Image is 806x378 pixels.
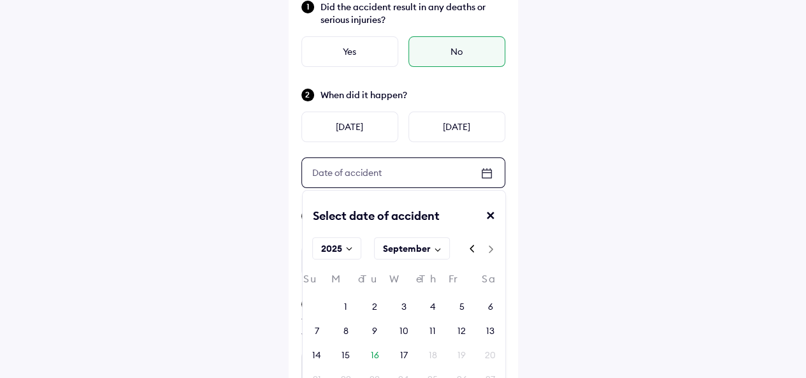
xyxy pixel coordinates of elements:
[389,273,418,291] div: We
[429,300,435,313] div: 4
[301,245,398,276] div: Yes
[418,273,447,291] div: Th
[382,242,430,255] div: September
[459,300,464,313] div: 5
[371,349,379,361] div: 16
[372,324,377,337] div: 9
[342,349,350,361] div: 15
[344,300,347,313] div: 1
[331,273,360,291] div: Mo
[399,349,407,361] div: 17
[428,349,436,361] div: 18
[315,324,319,337] div: 7
[429,324,436,337] div: 11
[301,316,505,341] div: Tell us how the accident happened and which parts of your car were damaged to help us speed up yo...
[401,300,406,313] div: 3
[320,242,342,255] div: 2025
[486,324,494,337] div: 13
[408,36,505,67] div: No
[457,324,466,337] div: 12
[488,300,493,313] div: 6
[301,36,398,67] div: Yes
[312,349,321,361] div: 14
[485,349,496,361] div: 20
[476,273,505,291] div: Sa
[447,273,476,291] div: Fr
[301,112,398,142] div: [DATE]
[372,300,377,313] div: 2
[408,112,505,142] div: [DATE]
[486,208,505,234] div: ✕
[320,89,505,101] span: When did it happen?
[399,324,408,337] div: 10
[303,208,440,234] div: Select date of accident
[320,1,505,26] span: Did the accident result in any deaths or serious injuries?
[302,161,392,184] div: Date of accident
[457,349,466,361] div: 19
[343,324,349,337] div: 8
[360,273,389,291] div: Tu
[303,273,331,291] div: Su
